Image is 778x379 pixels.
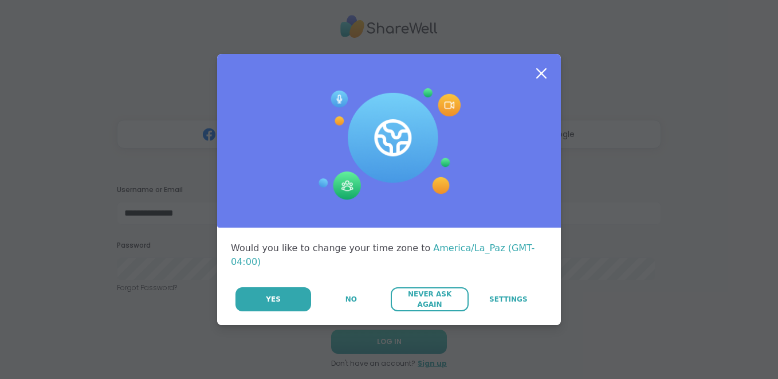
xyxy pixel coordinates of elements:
[345,294,357,304] span: No
[489,294,528,304] span: Settings
[317,88,461,201] img: Session Experience
[231,241,547,269] div: Would you like to change your time zone to
[470,287,547,311] a: Settings
[235,287,311,311] button: Yes
[312,287,390,311] button: No
[391,287,468,311] button: Never Ask Again
[396,289,462,310] span: Never Ask Again
[266,294,281,304] span: Yes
